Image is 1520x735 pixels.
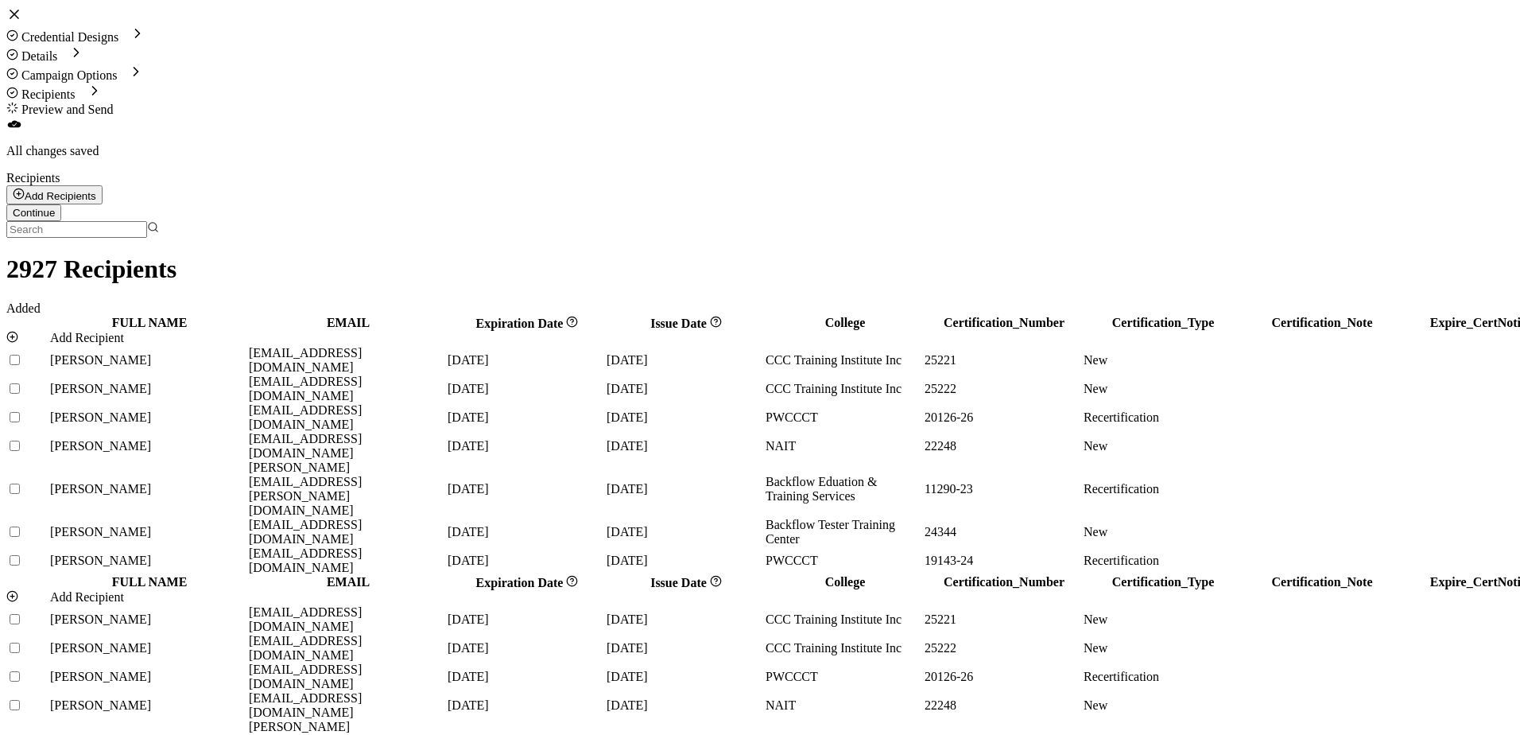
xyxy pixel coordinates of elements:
[766,382,902,395] span: CCC Training Institute Inc
[766,554,818,567] span: PWCCCT
[13,207,55,219] span: Continue
[607,439,648,453] span: [DATE]
[607,698,648,712] span: [DATE]
[6,171,60,185] span: Recipients
[50,698,151,712] span: [PERSON_NAME]
[448,698,489,712] span: [DATE]
[607,382,648,395] span: [DATE]
[1084,482,1159,496] span: Recertification
[21,87,76,101] span: Recipients
[607,353,648,367] span: [DATE]
[766,353,902,367] span: CCC Training Institute Inc
[766,410,818,424] span: PWCCCT
[448,641,489,655] span: [DATE]
[50,316,249,330] div: FULL NAME
[766,670,818,683] span: PWCCCT
[249,546,362,574] span: [EMAIL_ADDRESS][DOMAIN_NAME]
[766,316,925,330] div: College
[1084,439,1107,453] span: New
[607,554,648,567] span: [DATE]
[607,410,648,424] span: [DATE]
[249,605,362,633] span: [EMAIL_ADDRESS][DOMAIN_NAME]
[249,432,362,460] span: [EMAIL_ADDRESS][DOMAIN_NAME]
[249,403,362,431] span: [EMAIL_ADDRESS][DOMAIN_NAME]
[925,575,1084,589] div: Certification_Number
[925,525,956,539] span: 24344
[21,68,117,82] span: Campaign Options
[50,525,151,539] span: [PERSON_NAME]
[249,518,362,546] span: [EMAIL_ADDRESS][DOMAIN_NAME]
[50,410,151,424] span: [PERSON_NAME]
[925,353,956,367] span: 25221
[448,482,489,496] span: [DATE]
[607,670,648,683] span: [DATE]
[6,25,1514,45] span: Credential Designs
[21,30,118,44] span: Credential Designs
[50,554,151,567] span: [PERSON_NAME]
[6,185,103,204] button: Add Recipients
[925,382,956,395] span: 25222
[925,482,973,496] span: 11290-23
[448,353,489,367] span: [DATE]
[766,641,902,655] span: CCC Training Institute Inc
[925,439,956,453] span: 22248
[448,410,489,424] span: [DATE]
[21,103,114,116] span: Preview and Send
[50,482,151,496] span: [PERSON_NAME]
[1084,554,1159,567] span: Recertification
[50,439,151,453] span: [PERSON_NAME]
[6,64,1514,83] span: Campaign Options
[1084,670,1159,683] span: Recertification
[607,641,648,655] span: [DATE]
[50,612,151,626] span: [PERSON_NAME]
[766,612,902,626] span: CCC Training Institute Inc
[448,554,489,567] span: [DATE]
[766,439,796,453] span: NAIT
[6,83,1514,102] span: Recipients
[925,612,956,626] span: 25221
[6,144,1514,158] p: All changes saved
[1243,575,1402,589] div: Certification_Note
[50,353,151,367] span: [PERSON_NAME]
[448,670,489,683] span: [DATE]
[607,525,648,539] span: [DATE]
[448,439,489,453] span: [DATE]
[50,331,124,344] span: Add Recipient
[50,641,151,655] span: [PERSON_NAME]
[1084,316,1243,330] div: Certification_Type
[1084,382,1107,395] span: New
[249,634,362,662] span: [EMAIL_ADDRESS][DOMAIN_NAME]
[766,698,796,712] span: NAIT
[6,301,41,315] span: Added
[448,525,489,539] span: [DATE]
[249,346,362,374] span: [EMAIL_ADDRESS][DOMAIN_NAME]
[925,641,956,655] span: 25222
[1243,316,1402,330] div: Certification_Note
[249,663,362,690] span: [EMAIL_ADDRESS][DOMAIN_NAME]
[6,102,1514,117] span: Preview and Send
[1084,641,1107,655] span: New
[925,410,973,424] span: 20126-26
[249,575,448,589] div: EMAIL
[766,518,895,546] span: Backflow Tester Training Center
[6,25,1514,117] div: Breadcrumb
[6,45,1514,64] span: Details
[476,576,564,589] span: Expiration Date
[1441,659,1520,735] iframe: Chat Widget
[925,670,973,683] span: 20126-26
[650,317,707,330] span: Issue Date
[1084,575,1243,589] div: Certification_Type
[1084,410,1159,424] span: Recertification
[21,49,57,63] span: Details
[766,575,925,589] div: College
[476,317,564,330] span: Expiration Date
[607,482,648,496] span: [DATE]
[249,375,362,402] span: [EMAIL_ADDRESS][DOMAIN_NAME]
[1084,353,1107,367] span: New
[448,382,489,395] span: [DATE]
[448,612,489,626] span: [DATE]
[650,576,707,589] span: Issue Date
[50,670,151,683] span: [PERSON_NAME]
[50,382,151,395] span: [PERSON_NAME]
